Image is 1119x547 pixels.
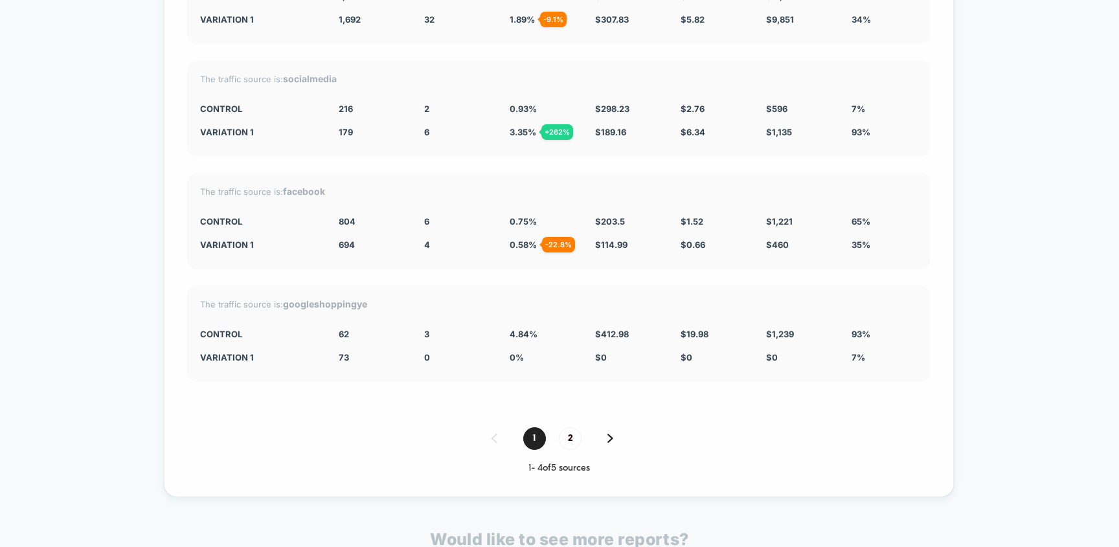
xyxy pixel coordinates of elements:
[766,329,794,339] span: $ 1,239
[523,427,546,450] span: 1
[852,14,918,25] div: 34%
[766,127,792,137] span: $ 1,135
[510,216,537,227] span: 0.75 %
[200,298,918,309] div: The traffic source is:
[681,14,705,25] span: $ 5.82
[200,73,918,84] div: The traffic source is:
[424,352,430,363] span: 0
[424,329,429,339] span: 3
[559,427,582,450] span: 2
[200,127,319,137] div: Variation 1
[540,12,567,27] div: - 9.1 %
[424,14,435,25] span: 32
[766,352,778,363] span: $ 0
[510,329,537,339] span: 4.84 %
[200,329,319,339] div: CONTROL
[681,329,708,339] span: $ 19.98
[510,14,535,25] span: 1.89 %
[595,216,625,227] span: $ 203.5
[595,352,607,363] span: $ 0
[424,240,430,250] span: 4
[510,104,537,114] span: 0.93 %
[424,216,429,227] span: 6
[510,240,537,250] span: 0.58 %
[681,216,703,227] span: $ 1.52
[595,14,629,25] span: $ 307.83
[852,329,918,339] div: 93%
[510,127,536,137] span: 3.35 %
[200,216,319,227] div: CONTROL
[339,127,353,137] span: 179
[595,240,627,250] span: $ 114.99
[595,104,629,114] span: $ 298.23
[852,240,918,250] div: 35%
[852,216,918,227] div: 65%
[595,127,626,137] span: $ 189.16
[766,216,793,227] span: $ 1,221
[681,352,692,363] span: $ 0
[339,329,349,339] span: 62
[607,434,613,443] img: pagination forward
[424,104,429,114] span: 2
[339,14,361,25] span: 1,692
[200,104,319,114] div: CONTROL
[541,124,573,140] div: + 262 %
[283,73,337,84] strong: socialmedia
[542,237,575,252] div: - 22.8 %
[852,104,918,114] div: 7%
[339,104,353,114] span: 216
[187,463,931,474] div: 1 - 4 of 5 sources
[766,104,787,114] span: $ 596
[681,104,705,114] span: $ 2.76
[200,14,319,25] div: Variation 1
[681,240,705,250] span: $ 0.66
[766,14,794,25] span: $ 9,851
[681,127,705,137] span: $ 6.34
[200,186,918,197] div: The traffic source is:
[339,240,355,250] span: 694
[339,216,356,227] span: 804
[510,352,524,363] span: 0 %
[283,186,325,197] strong: facebook
[852,352,918,363] div: 7%
[595,329,629,339] span: $ 412.98
[283,298,367,309] strong: googleshoppingye
[339,352,349,363] span: 73
[424,127,429,137] span: 6
[200,352,319,363] div: Variation 1
[852,127,918,137] div: 93%
[200,240,319,250] div: Variation 1
[766,240,789,250] span: $ 460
